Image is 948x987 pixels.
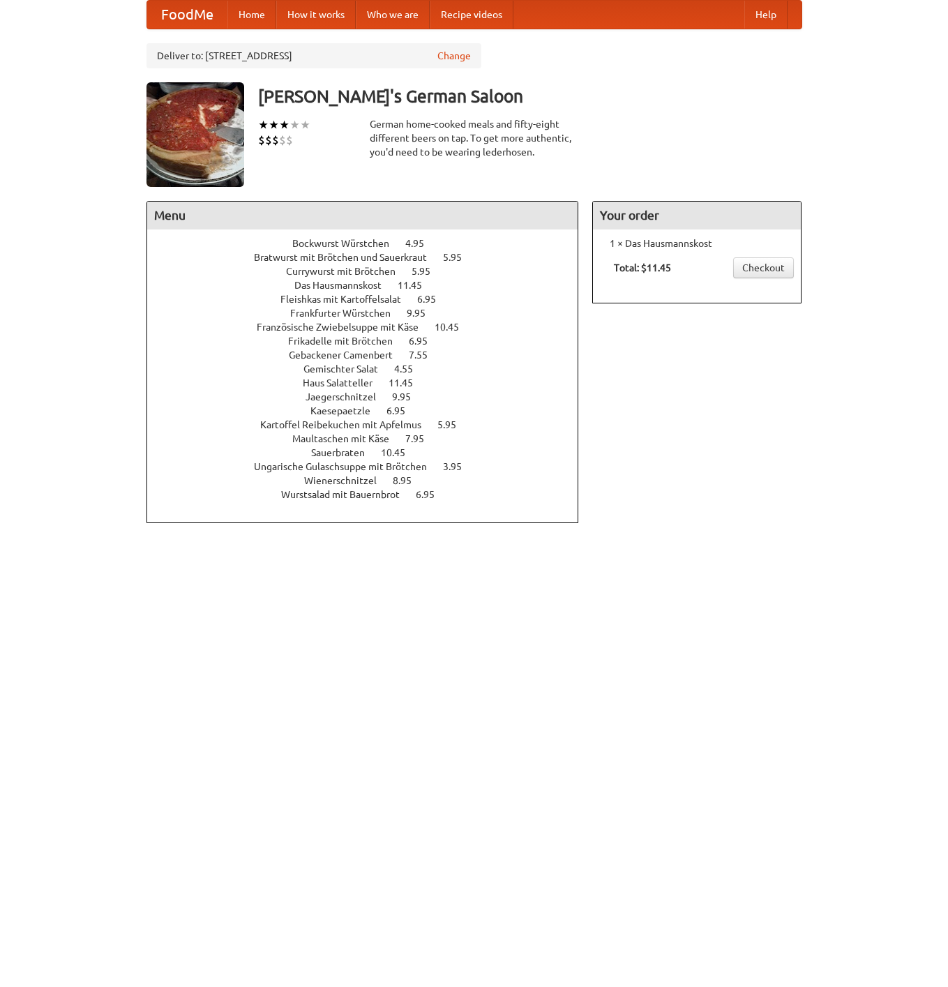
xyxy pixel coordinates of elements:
span: Wurstsalad mit Bauernbrot [281,489,414,500]
a: Das Hausmannskost 11.45 [294,280,448,291]
div: Deliver to: [STREET_ADDRESS] [146,43,481,68]
a: Checkout [733,257,794,278]
a: Französische Zwiebelsuppe mit Käse 10.45 [257,322,485,333]
span: 5.95 [437,419,470,430]
span: Gemischter Salat [303,363,392,375]
span: 7.55 [409,349,442,361]
a: Who we are [356,1,430,29]
a: Jaegerschnitzel 9.95 [306,391,437,402]
span: 9.95 [407,308,439,319]
span: Gebackener Camenbert [289,349,407,361]
li: $ [272,133,279,148]
a: Currywurst mit Brötchen 5.95 [286,266,456,277]
li: ★ [258,117,269,133]
span: Ungarische Gulaschsuppe mit Brötchen [254,461,441,472]
a: Change [437,49,471,63]
span: Französische Zwiebelsuppe mit Käse [257,322,432,333]
h4: Your order [593,202,801,229]
span: 10.45 [435,322,473,333]
a: Recipe videos [430,1,513,29]
span: 10.45 [381,447,419,458]
span: 9.95 [392,391,425,402]
a: Frankfurter Würstchen 9.95 [290,308,451,319]
li: $ [265,133,272,148]
li: 1 × Das Hausmannskost [600,236,794,250]
img: angular.jpg [146,82,244,187]
span: Haus Salatteller [303,377,386,389]
li: $ [258,133,265,148]
li: ★ [279,117,289,133]
span: Bockwurst Würstchen [292,238,403,249]
a: FoodMe [147,1,227,29]
a: Gebackener Camenbert 7.55 [289,349,453,361]
span: 6.95 [416,489,449,500]
span: Sauerbraten [311,447,379,458]
span: Maultaschen mit Käse [292,433,403,444]
b: Total: $11.45 [614,262,671,273]
a: How it works [276,1,356,29]
span: 5.95 [443,252,476,263]
span: 11.45 [389,377,427,389]
span: 3.95 [443,461,476,472]
span: Bratwurst mit Brötchen und Sauerkraut [254,252,441,263]
li: $ [279,133,286,148]
li: $ [286,133,293,148]
a: Bratwurst mit Brötchen und Sauerkraut 5.95 [254,252,488,263]
span: Frikadelle mit Brötchen [288,336,407,347]
a: Fleishkas mit Kartoffelsalat 6.95 [280,294,462,305]
a: Wienerschnitzel 8.95 [304,475,437,486]
a: Ungarische Gulaschsuppe mit Brötchen 3.95 [254,461,488,472]
li: ★ [269,117,279,133]
a: Frikadelle mit Brötchen 6.95 [288,336,453,347]
span: 4.55 [394,363,427,375]
a: Kartoffel Reibekuchen mit Apfelmus 5.95 [260,419,482,430]
span: Currywurst mit Brötchen [286,266,409,277]
a: Kaesepaetzle 6.95 [310,405,431,416]
span: Frankfurter Würstchen [290,308,405,319]
span: Fleishkas mit Kartoffelsalat [280,294,415,305]
div: German home-cooked meals and fifty-eight different beers on tap. To get more authentic, you'd nee... [370,117,579,159]
h4: Menu [147,202,578,229]
span: 5.95 [412,266,444,277]
span: Das Hausmannskost [294,280,396,291]
a: Maultaschen mit Käse 7.95 [292,433,450,444]
span: Kartoffel Reibekuchen mit Apfelmus [260,419,435,430]
span: Kaesepaetzle [310,405,384,416]
h3: [PERSON_NAME]'s German Saloon [258,82,802,110]
a: Gemischter Salat 4.55 [303,363,439,375]
li: ★ [289,117,300,133]
a: Home [227,1,276,29]
span: 11.45 [398,280,436,291]
span: 6.95 [409,336,442,347]
a: Wurstsalad mit Bauernbrot 6.95 [281,489,460,500]
span: 6.95 [417,294,450,305]
a: Haus Salatteller 11.45 [303,377,439,389]
a: Bockwurst Würstchen 4.95 [292,238,450,249]
span: 4.95 [405,238,438,249]
span: Jaegerschnitzel [306,391,390,402]
span: Wienerschnitzel [304,475,391,486]
a: Sauerbraten 10.45 [311,447,431,458]
span: 8.95 [393,475,426,486]
span: 7.95 [405,433,438,444]
span: 6.95 [386,405,419,416]
li: ★ [300,117,310,133]
a: Help [744,1,788,29]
